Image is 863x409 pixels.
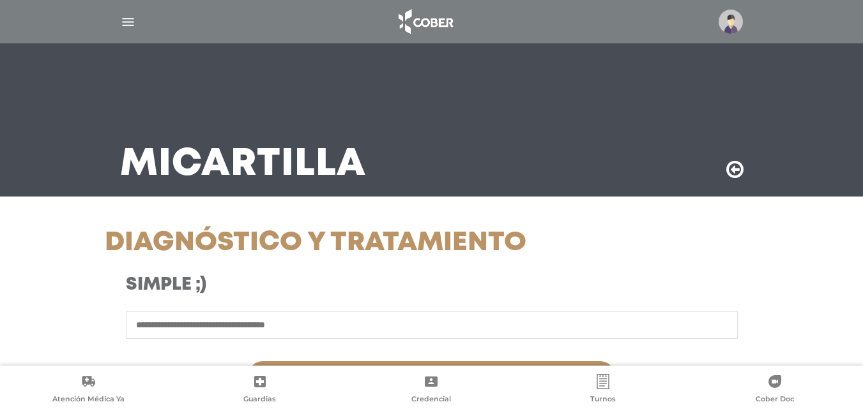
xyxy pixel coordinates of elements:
[3,374,174,406] a: Atención Médica Ya
[719,10,743,34] img: profile-placeholder.svg
[517,374,689,406] a: Turnos
[120,14,136,30] img: Cober_menu-lines-white.svg
[174,374,346,406] a: Guardias
[392,6,459,37] img: logo_cober_home-white.png
[346,374,517,406] a: Credencial
[756,394,794,406] span: Cober Doc
[52,394,125,406] span: Atención Médica Ya
[105,227,535,259] h1: Diagnóstico y Tratamiento
[411,394,451,406] span: Credencial
[120,148,366,181] h3: Mi Cartilla
[126,274,514,296] h3: Simple ;)
[243,394,276,406] span: Guardias
[689,374,860,406] a: Cober Doc
[590,394,616,406] span: Turnos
